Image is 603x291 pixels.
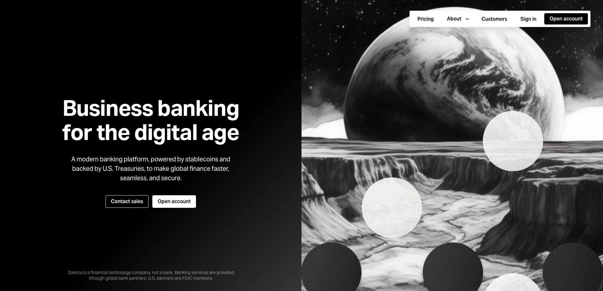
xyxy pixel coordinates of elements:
button: Open account [544,13,588,24]
a: Customers [476,13,513,25]
button: Sign in [515,13,542,25]
h1: Business banking for the digital age [55,96,247,144]
a: Pricing [412,13,439,25]
div: Dakota is a financial technology company, not a bank. Banking services are provided through globa... [57,260,245,281]
a: Sign in [515,13,542,25]
button: Open account [152,195,196,208]
button: Pricing [412,13,439,25]
button: Contact sales [106,195,149,208]
div: About [447,15,461,22]
button: Customers [476,13,513,25]
button: About [442,13,474,24]
div: A modern banking platform, powered by stablecoins and backed by U.S. Treasuries, to make global f... [66,154,236,183]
